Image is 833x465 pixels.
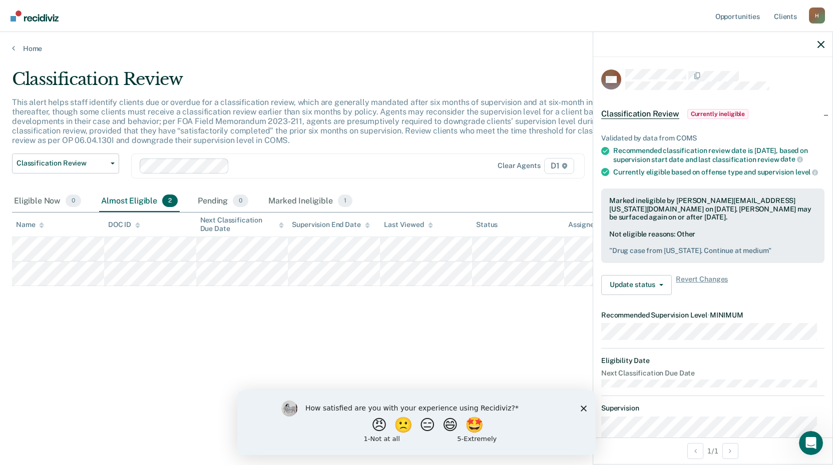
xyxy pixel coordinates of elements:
img: Recidiviz [11,10,59,21]
div: Validated by data from COMS [601,134,824,142]
a: Home [12,44,821,53]
div: Name [16,220,44,229]
span: 2 [162,194,178,207]
button: Next Opportunity [722,443,738,459]
span: D1 [544,158,574,174]
span: Classification Review [17,159,107,167]
dt: Eligibility Date [601,356,824,365]
p: This alert helps staff identify clients due or overdue for a classification review, which are gen... [12,97,626,145]
div: Currently eligible based on offense type and supervision [613,167,824,176]
div: Clear agents [498,161,540,170]
dt: Supervision [601,404,824,412]
div: Classification Review [12,69,637,97]
div: Assigned to [568,220,615,229]
div: Last Viewed [384,220,433,229]
span: Classification Review [601,109,679,119]
dt: Recommended Supervision Level MINIMUM [601,311,824,319]
div: Classification ReviewCurrently ineligible [593,98,832,130]
span: date [780,155,802,163]
div: Almost Eligible [99,190,180,212]
div: Marked Ineligible [266,190,354,212]
pre: " Drug case from [US_STATE]. Continue at medium " [609,246,816,255]
div: Not eligible reasons: Other [609,230,816,255]
button: Update status [601,275,672,295]
div: Supervision End Date [292,220,369,229]
div: Status [476,220,498,229]
span: 0 [66,194,81,207]
div: Pending [196,190,250,212]
span: level [795,168,818,176]
iframe: Intercom live chat [799,431,823,455]
dt: Next Classification Due Date [601,369,824,377]
div: H [809,7,825,23]
div: Eligible Now [12,190,83,212]
iframe: Survey by Kim from Recidiviz [237,390,596,455]
span: 1 [338,194,352,207]
span: Revert Changes [676,275,728,295]
div: Marked ineligible by [PERSON_NAME][EMAIL_ADDRESS][US_STATE][DOMAIN_NAME] on [DATE]. [PERSON_NAME]... [609,196,816,221]
div: DOC ID [108,220,140,229]
button: Previous Opportunity [687,443,703,459]
div: 1 / 1 [593,437,832,464]
button: Profile dropdown button [809,7,825,23]
span: Currently ineligible [687,109,749,119]
div: Next Classification Due Date [200,216,284,233]
span: • [707,311,710,319]
span: 0 [233,194,248,207]
div: Recommended classification review date is [DATE], based on supervision start date and last classi... [613,146,824,163]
